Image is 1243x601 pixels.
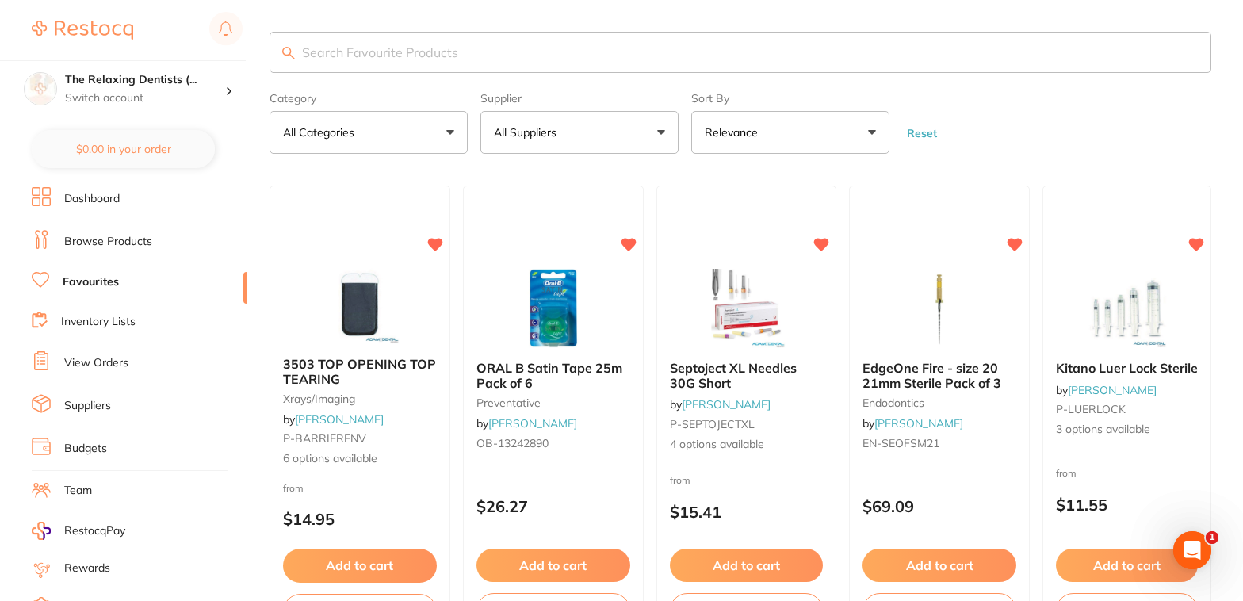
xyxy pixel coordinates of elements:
[670,360,797,390] span: Septoject XL Needles 30G Short
[1056,422,1198,438] span: 3 options available
[64,441,107,457] a: Budgets
[476,361,630,390] b: ORAL B Satin Tape 25m Pack of 6
[283,549,437,582] button: Add to cart
[65,90,225,106] p: Switch account
[670,474,690,486] span: from
[1056,402,1126,416] span: P-LUERLOCK
[862,361,1016,390] b: EdgeOne Fire - size 20 21mm Sterile Pack of 3
[283,357,437,386] b: 3503 TOP OPENING TOP TEARING
[64,561,110,576] a: Rewards
[874,416,963,431] a: [PERSON_NAME]
[476,436,549,450] span: OB-13242890
[32,522,125,540] a: RestocqPay
[270,32,1211,73] input: Search Favourite Products
[705,124,764,140] p: Relevance
[670,437,824,453] span: 4 options available
[1056,360,1198,376] span: Kitano Luer Lock Sterile
[61,314,136,330] a: Inventory Lists
[64,483,92,499] a: Team
[888,269,991,348] img: EdgeOne Fire - size 20 21mm Sterile Pack of 3
[691,111,889,154] button: Relevance
[476,396,630,409] small: preventative
[65,72,225,88] h4: The Relaxing Dentists (Northern Beaches Dental Care)
[64,234,152,250] a: Browse Products
[270,111,468,154] button: All Categories
[32,130,215,168] button: $0.00 in your order
[862,360,1001,390] span: EdgeOne Fire - size 20 21mm Sterile Pack of 3
[670,417,755,431] span: P-SEPTOJECTXL
[502,269,605,348] img: ORAL B Satin Tape 25m Pack of 6
[308,265,411,344] img: 3503 TOP OPENING TOP TEARING
[1056,361,1198,375] b: Kitano Luer Lock Sterile
[1068,383,1157,397] a: [PERSON_NAME]
[862,416,963,431] span: by
[283,482,304,494] span: from
[1056,467,1077,479] span: from
[694,269,797,348] img: Septoject XL Needles 30G Short
[902,126,942,140] button: Reset
[283,451,437,467] span: 6 options available
[1056,549,1198,582] button: Add to cart
[480,111,679,154] button: All Suppliers
[476,416,577,431] span: by
[283,510,437,528] p: $14.95
[1056,496,1198,514] p: $11.55
[862,436,939,450] span: EN-SEOFSM21
[32,522,51,540] img: RestocqPay
[1206,531,1218,544] span: 1
[670,503,824,521] p: $15.41
[670,549,824,582] button: Add to cart
[494,124,563,140] p: All Suppliers
[295,412,384,427] a: [PERSON_NAME]
[862,396,1016,409] small: endodontics
[862,497,1016,515] p: $69.09
[283,356,436,386] span: 3503 TOP OPENING TOP TEARING
[476,497,630,515] p: $26.27
[283,124,361,140] p: All Categories
[32,12,133,48] a: Restocq Logo
[476,360,622,390] span: ORAL B Satin Tape 25m Pack of 6
[63,274,119,290] a: Favourites
[682,397,771,412] a: [PERSON_NAME]
[476,549,630,582] button: Add to cart
[283,392,437,405] small: xrays/imaging
[283,431,366,446] span: P-BARRIERENV
[862,549,1016,582] button: Add to cart
[283,412,384,427] span: by
[64,523,125,539] span: RestocqPay
[64,398,111,414] a: Suppliers
[670,397,771,412] span: by
[670,361,824,390] b: Septoject XL Needles 30G Short
[691,92,889,105] label: Sort By
[64,191,120,207] a: Dashboard
[1076,269,1179,348] img: Kitano Luer Lock Sterile
[270,92,468,105] label: Category
[1056,383,1157,397] span: by
[480,92,679,105] label: Supplier
[32,21,133,40] img: Restocq Logo
[1173,531,1211,569] iframe: Intercom live chat
[488,416,577,431] a: [PERSON_NAME]
[25,73,56,105] img: The Relaxing Dentists (Northern Beaches Dental Care)
[64,355,128,371] a: View Orders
